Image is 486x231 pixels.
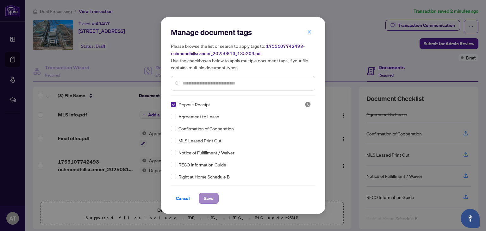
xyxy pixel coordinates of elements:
[176,193,190,203] span: Cancel
[178,113,219,120] span: Agreement to Lease
[305,101,311,108] span: Pending Review
[199,193,219,204] button: Save
[307,30,312,34] span: close
[178,149,234,156] span: Notice of Fulfillment / Waiver
[178,137,221,144] span: MLS Leased Print Out
[305,101,311,108] img: status
[178,161,226,168] span: RECO Information Guide
[178,173,230,180] span: Right at Home Schedule B
[204,193,214,203] span: Save
[178,125,234,132] span: Confirmation of Cooperation
[171,193,195,204] button: Cancel
[178,101,210,108] span: Deposit Receipt
[171,42,315,71] h5: Please browse the list or search to apply tags to: Use the checkboxes below to apply multiple doc...
[171,27,315,37] h2: Manage document tags
[461,209,480,228] button: Open asap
